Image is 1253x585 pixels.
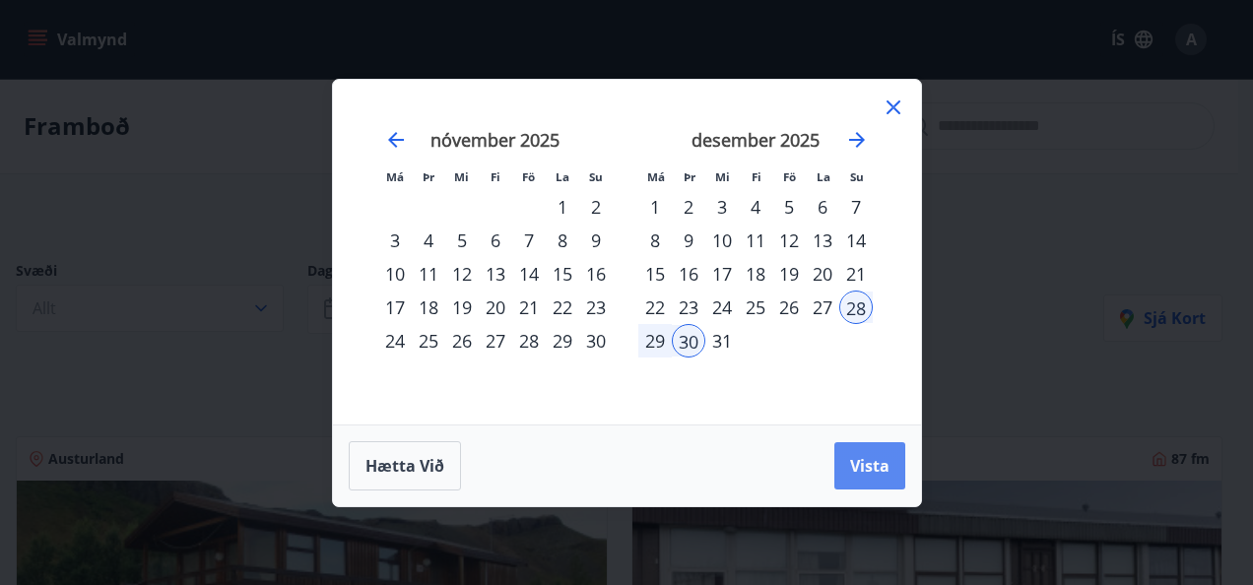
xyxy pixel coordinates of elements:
td: Selected. mánudagur, 29. desember 2025 [638,324,672,357]
td: Choose fimmtudagur, 11. desember 2025 as your check-in date. It’s available. [739,224,772,257]
div: Move backward to switch to the previous month. [384,128,408,152]
div: 11 [412,257,445,291]
div: 30 [672,324,705,357]
td: Choose mánudagur, 22. desember 2025 as your check-in date. It’s available. [638,291,672,324]
td: Choose þriðjudagur, 2. desember 2025 as your check-in date. It’s available. [672,190,705,224]
div: 7 [839,190,873,224]
td: Choose fimmtudagur, 25. desember 2025 as your check-in date. It’s available. [739,291,772,324]
button: Vista [834,442,905,489]
td: Choose sunnudagur, 14. desember 2025 as your check-in date. It’s available. [839,224,873,257]
td: Choose þriðjudagur, 11. nóvember 2025 as your check-in date. It’s available. [412,257,445,291]
div: 16 [672,257,705,291]
td: Choose laugardagur, 1. nóvember 2025 as your check-in date. It’s available. [546,190,579,224]
div: 5 [772,190,806,224]
div: 14 [512,257,546,291]
td: Choose laugardagur, 15. nóvember 2025 as your check-in date. It’s available. [546,257,579,291]
div: 1 [546,190,579,224]
div: 20 [806,257,839,291]
span: Vista [850,455,890,477]
div: 8 [638,224,672,257]
div: 3 [378,224,412,257]
td: Choose þriðjudagur, 4. nóvember 2025 as your check-in date. It’s available. [412,224,445,257]
button: Hætta við [349,441,461,490]
div: 20 [479,291,512,324]
div: 18 [412,291,445,324]
td: Choose sunnudagur, 2. nóvember 2025 as your check-in date. It’s available. [579,190,613,224]
td: Choose mánudagur, 3. nóvember 2025 as your check-in date. It’s available. [378,224,412,257]
td: Choose þriðjudagur, 25. nóvember 2025 as your check-in date. It’s available. [412,324,445,357]
td: Choose föstudagur, 5. desember 2025 as your check-in date. It’s available. [772,190,806,224]
td: Choose fimmtudagur, 27. nóvember 2025 as your check-in date. It’s available. [479,324,512,357]
small: Su [589,169,603,184]
td: Choose miðvikudagur, 5. nóvember 2025 as your check-in date. It’s available. [445,224,479,257]
div: 7 [512,224,546,257]
div: 18 [739,257,772,291]
div: 6 [806,190,839,224]
td: Choose föstudagur, 19. desember 2025 as your check-in date. It’s available. [772,257,806,291]
div: 22 [546,291,579,324]
td: Choose föstudagur, 21. nóvember 2025 as your check-in date. It’s available. [512,291,546,324]
td: Choose laugardagur, 13. desember 2025 as your check-in date. It’s available. [806,224,839,257]
small: Mi [715,169,730,184]
td: Choose fimmtudagur, 4. desember 2025 as your check-in date. It’s available. [739,190,772,224]
div: 12 [445,257,479,291]
div: 8 [546,224,579,257]
div: 12 [772,224,806,257]
small: Fö [522,169,535,184]
td: Choose fimmtudagur, 18. desember 2025 as your check-in date. It’s available. [739,257,772,291]
div: 25 [412,324,445,357]
td: Choose mánudagur, 15. desember 2025 as your check-in date. It’s available. [638,257,672,291]
div: 10 [378,257,412,291]
td: Choose miðvikudagur, 17. desember 2025 as your check-in date. It’s available. [705,257,739,291]
div: 4 [412,224,445,257]
td: Choose sunnudagur, 30. nóvember 2025 as your check-in date. It’s available. [579,324,613,357]
td: Choose sunnudagur, 9. nóvember 2025 as your check-in date. It’s available. [579,224,613,257]
div: 15 [638,257,672,291]
td: Choose miðvikudagur, 3. desember 2025 as your check-in date. It’s available. [705,190,739,224]
td: Choose sunnudagur, 16. nóvember 2025 as your check-in date. It’s available. [579,257,613,291]
td: Choose sunnudagur, 7. desember 2025 as your check-in date. It’s available. [839,190,873,224]
small: Þr [684,169,695,184]
div: 23 [579,291,613,324]
div: 19 [772,257,806,291]
div: 23 [672,291,705,324]
small: Þr [423,169,434,184]
td: Choose föstudagur, 28. nóvember 2025 as your check-in date. It’s available. [512,324,546,357]
div: 31 [705,324,739,357]
td: Choose mánudagur, 8. desember 2025 as your check-in date. It’s available. [638,224,672,257]
td: Choose miðvikudagur, 10. desember 2025 as your check-in date. It’s available. [705,224,739,257]
div: 21 [839,257,873,291]
small: Mi [454,169,469,184]
div: Move forward to switch to the next month. [845,128,869,152]
div: 26 [772,291,806,324]
div: 28 [512,324,546,357]
div: 16 [579,257,613,291]
div: 26 [445,324,479,357]
small: Fö [783,169,796,184]
td: Choose föstudagur, 14. nóvember 2025 as your check-in date. It’s available. [512,257,546,291]
div: 5 [445,224,479,257]
td: Choose fimmtudagur, 6. nóvember 2025 as your check-in date. It’s available. [479,224,512,257]
div: 29 [546,324,579,357]
td: Choose föstudagur, 7. nóvember 2025 as your check-in date. It’s available. [512,224,546,257]
small: Má [386,169,404,184]
div: 27 [479,324,512,357]
small: Fi [752,169,761,184]
div: 4 [739,190,772,224]
td: Choose föstudagur, 12. desember 2025 as your check-in date. It’s available. [772,224,806,257]
div: 21 [512,291,546,324]
small: La [817,169,830,184]
td: Choose miðvikudagur, 24. desember 2025 as your check-in date. It’s available. [705,291,739,324]
div: 19 [445,291,479,324]
td: Choose laugardagur, 20. desember 2025 as your check-in date. It’s available. [806,257,839,291]
div: 13 [806,224,839,257]
div: 3 [705,190,739,224]
td: Choose sunnudagur, 21. desember 2025 as your check-in date. It’s available. [839,257,873,291]
div: 17 [378,291,412,324]
td: Choose laugardagur, 6. desember 2025 as your check-in date. It’s available. [806,190,839,224]
div: Calendar [357,103,897,401]
div: 14 [839,224,873,257]
strong: nóvember 2025 [430,128,560,152]
td: Choose laugardagur, 27. desember 2025 as your check-in date. It’s available. [806,291,839,324]
td: Choose miðvikudagur, 26. nóvember 2025 as your check-in date. It’s available. [445,324,479,357]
